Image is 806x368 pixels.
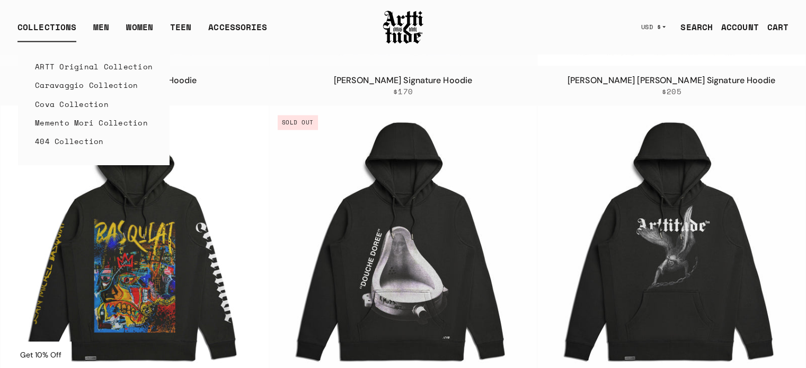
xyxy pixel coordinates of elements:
[672,16,713,38] a: SEARCH
[641,23,661,31] span: USD $
[35,76,153,94] a: Caravaggio Collection
[126,21,153,42] a: WOMEN
[334,75,472,86] a: [PERSON_NAME] Signature Hoodie
[11,342,71,368] div: Get 10% Off
[35,131,153,150] a: 404 Collection
[35,113,153,131] a: Memento Mori Collection
[35,94,153,113] a: Cova Collection
[382,9,424,45] img: Arttitude
[93,21,109,42] a: MEN
[17,21,76,42] div: COLLECTIONS
[278,115,318,130] span: Sold out
[759,16,789,38] a: Open cart
[767,21,789,33] div: CART
[568,75,775,86] a: [PERSON_NAME] [PERSON_NAME] Signature Hoodie
[9,21,276,42] ul: Main navigation
[393,87,413,96] span: $170
[713,16,759,38] a: ACCOUNT
[635,15,672,39] button: USD $
[170,21,191,42] a: TEEN
[208,21,267,42] div: ACCESSORIES
[35,57,153,76] a: ARTT Original Collection
[20,350,61,360] span: Get 10% Off
[662,87,681,96] span: $205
